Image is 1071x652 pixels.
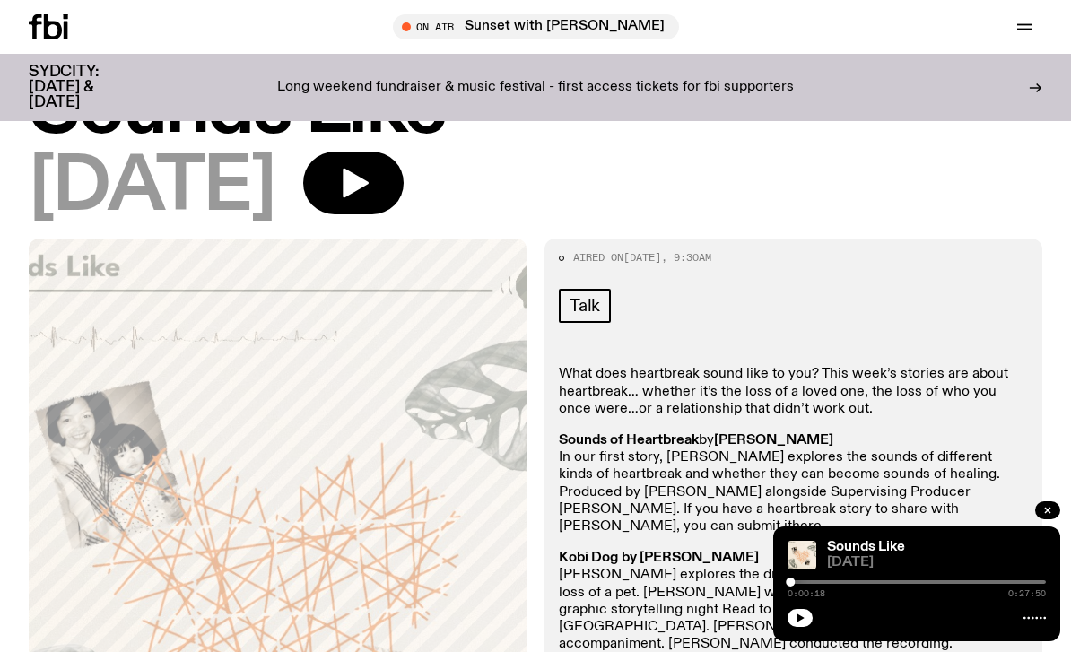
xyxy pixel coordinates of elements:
[622,551,759,565] strong: by [PERSON_NAME]
[788,541,816,569] img: Collage of photos of the two story contributors including a red love heart, heart beats at the bo...
[277,80,794,96] p: Long weekend fundraiser & music festival - first access tickets for fbi supporters
[29,74,1042,146] h1: Sounds Like
[714,433,833,448] strong: [PERSON_NAME]
[559,289,611,323] a: Talk
[559,433,699,448] strong: Sounds of Heartbreak
[623,250,661,265] span: [DATE]
[559,366,1028,418] p: What does heartbreak sound like to you? This week’s stories are about heartbreak… whether it’s th...
[570,296,600,316] span: Talk
[1008,589,1046,598] span: 0:27:50
[559,432,1028,535] p: by In our first story, [PERSON_NAME] explores the sounds of different kinds of heartbreak and whe...
[29,152,274,224] span: [DATE]
[29,65,144,110] h3: SYDCITY: [DATE] & [DATE]
[827,556,1046,569] span: [DATE]
[573,250,623,265] span: Aired on
[827,540,905,554] a: Sounds Like
[393,14,679,39] button: On AirSunset with [PERSON_NAME]
[559,551,618,565] strong: Kobi Dog
[792,519,822,534] a: here
[661,250,711,265] span: , 9:30am
[788,589,825,598] span: 0:00:18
